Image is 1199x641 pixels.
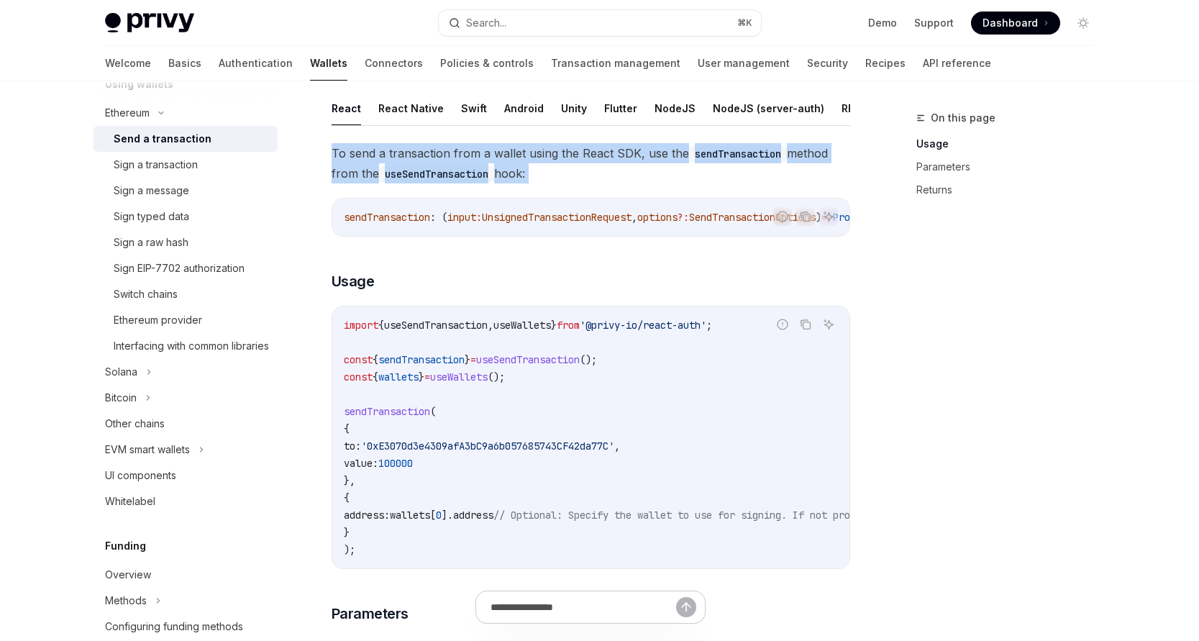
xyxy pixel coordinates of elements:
button: Report incorrect code [773,207,792,226]
a: Overview [94,562,278,588]
span: sendTransaction [378,353,465,366]
a: Returns [916,178,1106,201]
div: Sign typed data [114,208,189,225]
div: Other chains [105,415,165,432]
div: Configuring funding methods [105,618,243,635]
a: Support [914,16,954,30]
div: Sign a message [114,182,189,199]
a: Connectors [365,46,423,81]
span: useSendTransaction [476,353,580,366]
span: , [632,211,637,224]
span: to: [344,440,361,453]
div: Ethereum [105,104,150,122]
a: Configuring funding methods [94,614,278,640]
span: ?: [678,211,689,224]
span: wallets [378,370,419,383]
div: Sign a transaction [114,156,198,173]
div: EVM smart wallets [105,441,190,458]
span: '@privy-io/react-auth' [580,319,706,332]
button: Ask AI [819,207,838,226]
span: , [614,440,620,453]
code: sendTransaction [689,146,787,162]
a: Sign a transaction [94,152,278,178]
a: Ethereum provider [94,307,278,333]
span: : [476,211,482,224]
a: Sign typed data [94,204,278,229]
span: } [344,526,350,539]
button: React [332,91,361,125]
span: ); [344,543,355,556]
a: Usage [916,132,1106,155]
span: (); [488,370,505,383]
span: sendTransaction [344,405,430,418]
div: Overview [105,566,151,583]
span: { [373,370,378,383]
span: (); [580,353,597,366]
button: NodeJS (server-auth) [713,91,824,125]
span: 0 [436,509,442,522]
span: useWallets [493,319,551,332]
button: Android [504,91,544,125]
span: import [344,319,378,332]
span: const [344,370,373,383]
a: API reference [923,46,991,81]
a: Sign a raw hash [94,229,278,255]
a: Wallets [310,46,347,81]
span: useSendTransaction [384,319,488,332]
span: SendTransactionOptions [689,211,816,224]
h5: Funding [105,537,146,555]
span: ( [430,405,436,418]
div: Solana [105,363,137,381]
a: Interfacing with common libraries [94,333,278,359]
code: useSendTransaction [379,166,494,182]
a: Policies & controls [440,46,534,81]
span: = [424,370,430,383]
span: ⌘ K [737,17,752,29]
button: NodeJS [655,91,696,125]
button: Search...⌘K [439,10,761,36]
span: ]. [442,509,453,522]
span: 100000 [378,457,413,470]
button: Toggle dark mode [1072,12,1095,35]
span: Usage [332,271,375,291]
span: options [637,211,678,224]
a: Dashboard [971,12,1060,35]
span: : ( [430,211,447,224]
button: Ask AI [819,315,838,334]
span: Dashboard [983,16,1038,30]
span: address: [344,509,390,522]
a: Whitelabel [94,488,278,514]
span: } [419,370,424,383]
span: ; [706,319,712,332]
a: Sign a message [94,178,278,204]
button: React Native [378,91,444,125]
span: }, [344,474,355,487]
a: User management [698,46,790,81]
span: useWallets [430,370,488,383]
a: UI components [94,463,278,488]
div: Interfacing with common libraries [114,337,269,355]
button: REST API [842,91,887,125]
div: UI components [105,467,176,484]
span: UnsignedTransactionRequest [482,211,632,224]
span: ) [816,211,821,224]
div: Sign a raw hash [114,234,188,251]
a: Transaction management [551,46,680,81]
a: Switch chains [94,281,278,307]
button: Swift [461,91,487,125]
span: [ [430,509,436,522]
button: Flutter [604,91,637,125]
span: , [488,319,493,332]
a: Send a transaction [94,126,278,152]
span: sendTransaction [344,211,430,224]
span: { [344,491,350,504]
span: '0xE3070d3e4309afA3bC9a6b057685743CF42da77C' [361,440,614,453]
span: } [465,353,470,366]
a: Welcome [105,46,151,81]
button: Send message [676,597,696,617]
a: Security [807,46,848,81]
img: light logo [105,13,194,33]
span: const [344,353,373,366]
button: Unity [561,91,587,125]
div: Switch chains [114,286,178,303]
